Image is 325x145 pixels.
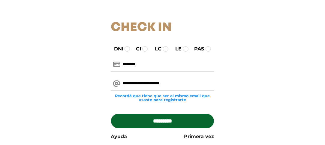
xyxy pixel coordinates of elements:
a: Primera vez [184,133,214,140]
label: PAS [189,45,204,53]
a: Ayuda [111,133,127,140]
label: LC [150,45,162,53]
label: CI [131,45,141,53]
label: LE [170,45,182,53]
label: DNI [109,45,123,53]
h1: Check In [111,20,214,35]
small: Recordá que tiene que ser el mismo email que usaste para registrarte [111,94,214,102]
